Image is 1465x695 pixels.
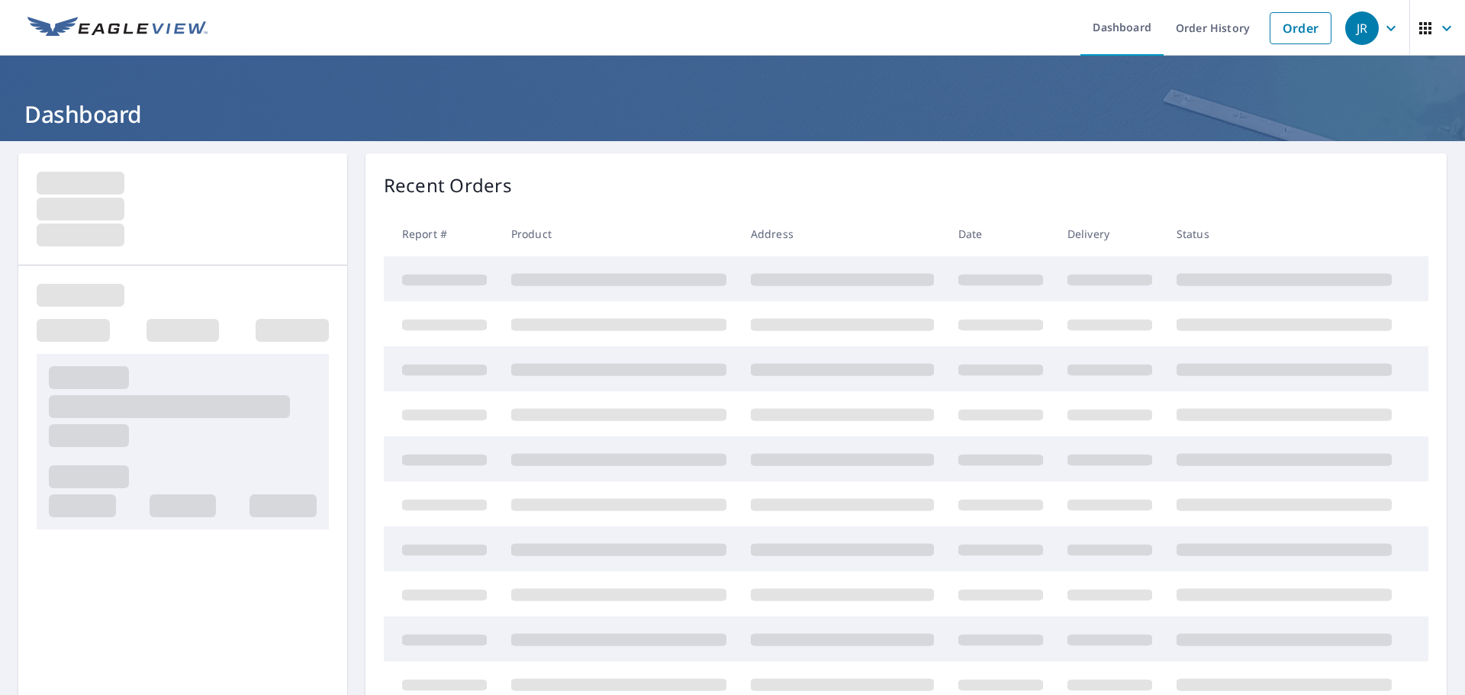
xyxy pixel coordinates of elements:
[1345,11,1379,45] div: JR
[946,211,1055,256] th: Date
[27,17,208,40] img: EV Logo
[1055,211,1164,256] th: Delivery
[384,211,499,256] th: Report #
[499,211,739,256] th: Product
[739,211,946,256] th: Address
[18,98,1447,130] h1: Dashboard
[1270,12,1331,44] a: Order
[1164,211,1404,256] th: Status
[384,172,512,199] p: Recent Orders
